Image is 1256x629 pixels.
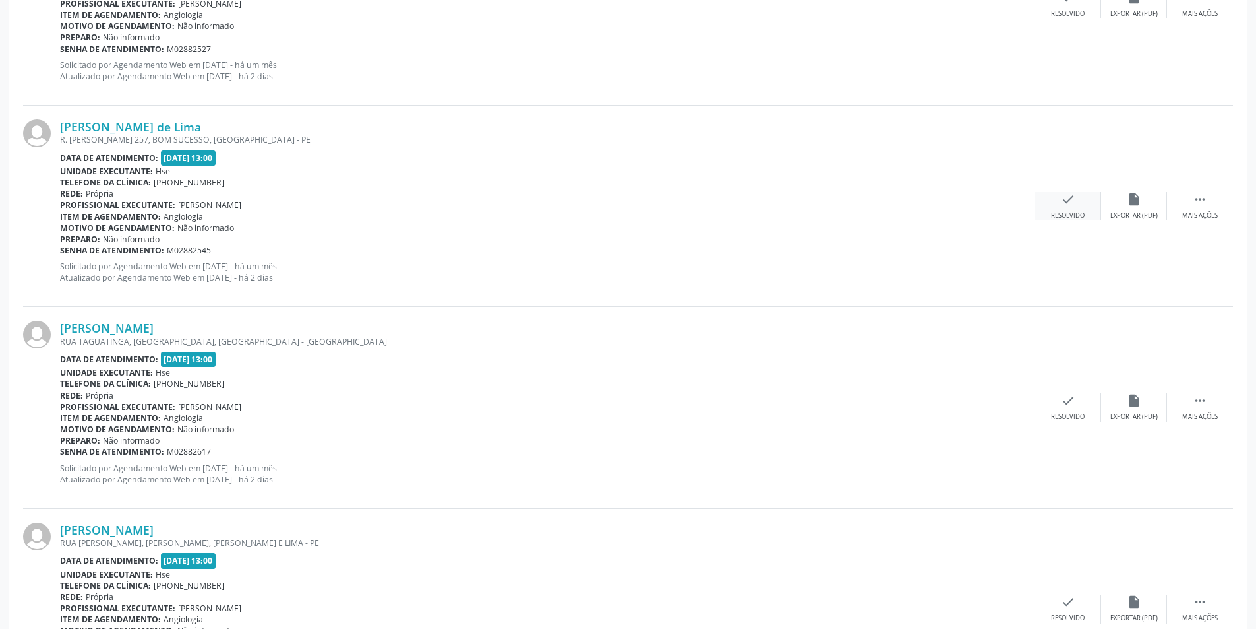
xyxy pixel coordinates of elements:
b: Profissional executante: [60,199,175,211]
span: Não informado [177,222,234,234]
span: Não informado [177,424,234,435]
img: img [23,321,51,348]
span: [DATE] 13:00 [161,553,216,568]
span: M02882545 [167,245,211,256]
b: Item de agendamento: [60,211,161,222]
b: Item de agendamento: [60,9,161,20]
b: Item de agendamento: [60,614,161,625]
div: Resolvido [1051,614,1085,623]
span: Não informado [103,234,160,245]
a: [PERSON_NAME] de Lima [60,119,201,134]
div: Exportar (PDF) [1110,9,1158,18]
p: Solicitado por Agendamento Web em [DATE] - há um mês Atualizado por Agendamento Web em [DATE] - h... [60,59,1035,82]
span: [PHONE_NUMBER] [154,580,224,591]
b: Preparo: [60,234,100,245]
div: Exportar (PDF) [1110,211,1158,220]
b: Senha de atendimento: [60,245,164,256]
i: insert_drive_file [1127,595,1141,609]
b: Rede: [60,188,83,199]
div: Exportar (PDF) [1110,413,1158,422]
span: Própria [86,390,113,401]
b: Senha de atendimento: [60,446,164,457]
span: [PHONE_NUMBER] [154,177,224,188]
div: Mais ações [1182,614,1218,623]
div: RUA TAGUATINGA, [GEOGRAPHIC_DATA], [GEOGRAPHIC_DATA] - [GEOGRAPHIC_DATA] [60,336,1035,347]
span: Angiologia [164,413,203,424]
b: Telefone da clínica: [60,177,151,188]
b: Unidade executante: [60,569,153,580]
span: Hse [156,569,170,580]
b: Rede: [60,390,83,401]
b: Preparo: [60,435,100,446]
b: Data de atendimento: [60,354,158,365]
span: Não informado [103,32,160,43]
span: Hse [156,367,170,378]
span: Não informado [103,435,160,446]
span: Angiologia [164,614,203,625]
span: [PERSON_NAME] [178,603,241,614]
b: Motivo de agendamento: [60,20,175,32]
b: Senha de atendimento: [60,44,164,55]
div: Mais ações [1182,9,1218,18]
img: img [23,119,51,147]
p: Solicitado por Agendamento Web em [DATE] - há um mês Atualizado por Agendamento Web em [DATE] - h... [60,261,1035,283]
span: [DATE] 13:00 [161,150,216,166]
b: Preparo: [60,32,100,43]
b: Telefone da clínica: [60,378,151,389]
a: [PERSON_NAME] [60,523,154,537]
b: Profissional executante: [60,603,175,614]
span: [PERSON_NAME] [178,401,241,413]
span: Hse [156,166,170,177]
p: Solicitado por Agendamento Web em [DATE] - há um mês Atualizado por Agendamento Web em [DATE] - h... [60,463,1035,485]
div: Mais ações [1182,211,1218,220]
div: Exportar (PDF) [1110,614,1158,623]
b: Data de atendimento: [60,152,158,164]
i:  [1193,192,1207,207]
span: M02882527 [167,44,211,55]
span: Própria [86,188,113,199]
span: [PERSON_NAME] [178,199,241,211]
i: check [1061,393,1075,408]
div: R. [PERSON_NAME] 257, BOM SUCESSO, [GEOGRAPHIC_DATA] - PE [60,134,1035,145]
i: insert_drive_file [1127,393,1141,408]
i:  [1193,393,1207,408]
i: check [1061,595,1075,609]
b: Motivo de agendamento: [60,222,175,234]
b: Unidade executante: [60,367,153,378]
div: Resolvido [1051,211,1085,220]
span: [PHONE_NUMBER] [154,378,224,389]
b: Telefone da clínica: [60,580,151,591]
b: Rede: [60,591,83,603]
img: img [23,523,51,550]
b: Item de agendamento: [60,413,161,424]
i:  [1193,595,1207,609]
b: Profissional executante: [60,401,175,413]
div: Mais ações [1182,413,1218,422]
span: Própria [86,591,113,603]
div: RUA [PERSON_NAME], [PERSON_NAME], [PERSON_NAME] E LIMA - PE [60,537,1035,548]
span: M02882617 [167,446,211,457]
span: Angiologia [164,9,203,20]
a: [PERSON_NAME] [60,321,154,335]
b: Unidade executante: [60,166,153,177]
b: Data de atendimento: [60,555,158,566]
div: Resolvido [1051,9,1085,18]
span: Não informado [177,20,234,32]
b: Motivo de agendamento: [60,424,175,435]
span: Angiologia [164,211,203,222]
span: [DATE] 13:00 [161,352,216,367]
div: Resolvido [1051,413,1085,422]
i: insert_drive_file [1127,192,1141,207]
i: check [1061,192,1075,207]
